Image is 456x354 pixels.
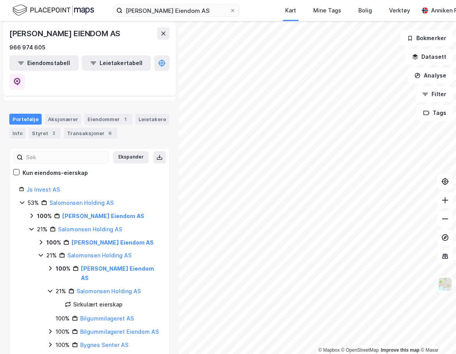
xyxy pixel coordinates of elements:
[389,6,410,15] div: Verktøy
[56,327,70,336] div: 100%
[46,251,57,260] div: 21%
[417,317,456,354] iframe: Chat Widget
[28,198,39,208] div: 53%
[37,225,47,234] div: 21%
[341,347,379,353] a: OpenStreetMap
[121,115,129,123] div: 1
[408,68,453,83] button: Analyse
[49,199,114,206] a: Salomonsen Holding AS
[58,226,122,232] a: Salomonsen Holding AS
[9,43,46,52] div: 966 974 605
[56,340,70,350] div: 100%
[82,55,151,71] button: Leietakertabell
[80,342,128,348] a: Bygnes Senter AS
[9,114,42,125] div: Portefølje
[318,347,340,353] a: Mapbox
[64,128,117,139] div: Transaksjoner
[285,6,296,15] div: Kart
[313,6,341,15] div: Mine Tags
[50,129,58,137] div: 2
[37,211,52,221] div: 100%
[73,300,123,309] div: Sirkulært eierskap
[358,6,372,15] div: Bolig
[12,4,94,17] img: logo.f888ab2527a4732fd821a326f86c7f29.svg
[56,264,70,273] div: 100%
[381,347,419,353] a: Improve this map
[417,105,453,121] button: Tags
[46,238,61,247] div: 100%
[400,30,453,46] button: Bokmerker
[67,252,132,259] a: Salomonsen Holding AS
[417,317,456,354] div: Kontrollprogram for chat
[29,128,61,139] div: Styret
[135,114,169,125] div: Leietakere
[405,49,453,65] button: Datasett
[106,129,114,137] div: 6
[56,287,66,296] div: 21%
[123,5,230,16] input: Søk på adresse, matrikkel, gårdeiere, leietakere eller personer
[416,86,453,102] button: Filter
[9,55,79,71] button: Eiendomstabell
[438,277,452,292] img: Z
[80,328,159,335] a: Bilgummilageret Eiendom AS
[81,265,154,281] a: [PERSON_NAME] Eiendom AS
[26,186,60,193] a: Js Invest AS
[80,315,134,322] a: Bilgummilageret AS
[45,114,81,125] div: Aksjonærer
[23,168,88,178] div: Kun eiendoms-eierskap
[72,239,154,246] a: [PERSON_NAME] Eiendom AS
[113,151,149,164] button: Ekspander
[77,288,141,294] a: Salomonsen Holding AS
[56,314,70,323] div: 100%
[23,151,108,163] input: Søk
[84,114,132,125] div: Eiendommer
[62,213,144,219] a: [PERSON_NAME] Eiendom AS
[9,27,122,40] div: [PERSON_NAME] EIENDOM AS
[9,128,26,139] div: Info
